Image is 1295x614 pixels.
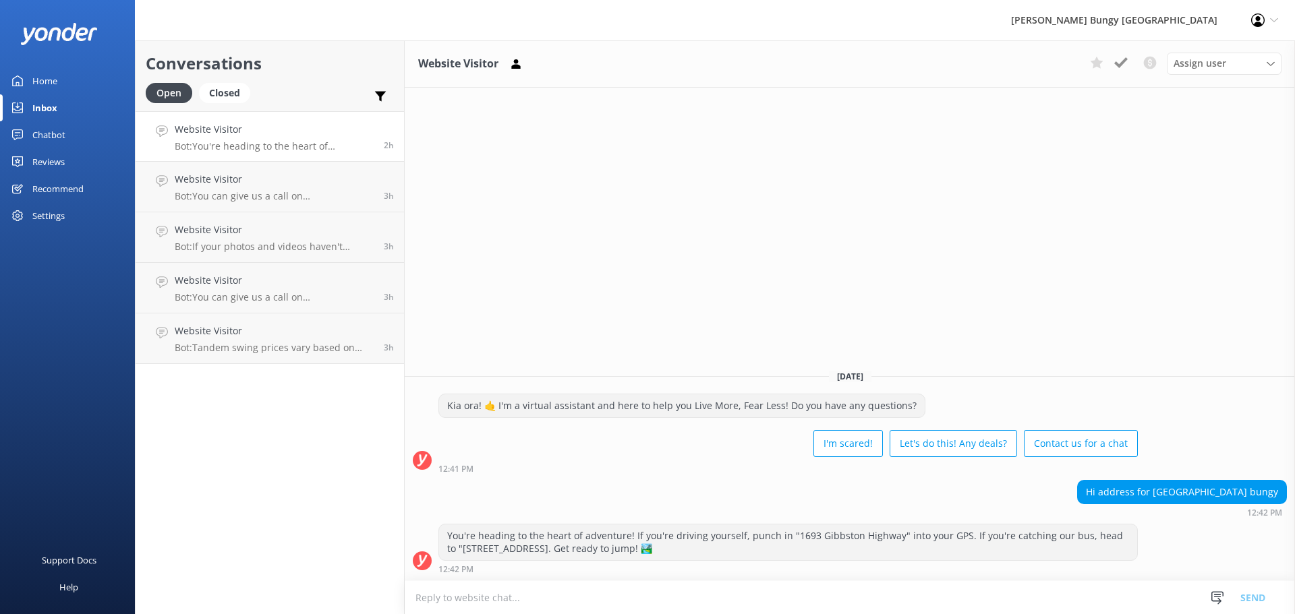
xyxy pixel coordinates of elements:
[890,430,1017,457] button: Let's do this! Any deals?
[175,273,374,288] h4: Website Visitor
[1167,53,1282,74] div: Assign User
[1174,56,1226,71] span: Assign user
[199,85,257,100] a: Closed
[438,565,473,574] strong: 12:42 PM
[384,140,394,151] span: Oct 03 2025 12:42pm (UTC +13:00) Pacific/Auckland
[136,162,404,212] a: Website VisitorBot:You can give us a call on [PHONE_NUMBER] or [PHONE_NUMBER] to chat with a crew...
[175,324,374,338] h4: Website Visitor
[384,190,394,202] span: Oct 03 2025 12:28pm (UTC +13:00) Pacific/Auckland
[32,94,57,121] div: Inbox
[175,342,374,354] p: Bot: Tandem swing prices vary based on location, activity, and fare type, and are charged per per...
[146,83,192,103] div: Open
[199,83,250,103] div: Closed
[175,291,374,303] p: Bot: You can give us a call on [PHONE_NUMBER] or [PHONE_NUMBER] to chat with a crew member. Our o...
[175,122,374,137] h4: Website Visitor
[1078,481,1286,503] div: Hi address for [GEOGRAPHIC_DATA] bungy
[175,140,374,152] p: Bot: You're heading to the heart of adventure! If you're driving yourself, punch in "1693 Gibbsto...
[438,465,473,473] strong: 12:41 PM
[439,394,925,417] div: Kia ora! 🤙 I'm a virtual assistant and here to help you Live More, Fear Less! Do you have any que...
[32,175,84,202] div: Recommend
[175,222,374,237] h4: Website Visitor
[136,111,404,162] a: Website VisitorBot:You're heading to the heart of adventure! If you're driving yourself, punch in...
[136,313,404,364] a: Website VisitorBot:Tandem swing prices vary based on location, activity, and fare type, and are c...
[418,55,498,73] h3: Website Visitor
[829,371,871,382] span: [DATE]
[32,121,65,148] div: Chatbot
[32,202,65,229] div: Settings
[136,212,404,263] a: Website VisitorBot:If your photos and videos haven't landed in your inbox after 24 hours, hit up ...
[175,172,374,187] h4: Website Visitor
[1024,430,1138,457] button: Contact us for a chat
[136,263,404,313] a: Website VisitorBot:You can give us a call on [PHONE_NUMBER] or [PHONE_NUMBER] to chat with a crew...
[438,564,1138,574] div: Oct 03 2025 12:42pm (UTC +13:00) Pacific/Auckland
[175,241,374,253] p: Bot: If your photos and videos haven't landed in your inbox after 24 hours, hit up our tech wizar...
[146,51,394,76] h2: Conversations
[32,148,65,175] div: Reviews
[32,67,57,94] div: Home
[59,574,78,601] div: Help
[42,547,96,574] div: Support Docs
[384,291,394,303] span: Oct 03 2025 12:09pm (UTC +13:00) Pacific/Auckland
[813,430,883,457] button: I'm scared!
[1247,509,1282,517] strong: 12:42 PM
[384,241,394,252] span: Oct 03 2025 12:21pm (UTC +13:00) Pacific/Auckland
[439,524,1137,560] div: You're heading to the heart of adventure! If you're driving yourself, punch in "1693 Gibbston Hig...
[146,85,199,100] a: Open
[384,342,394,353] span: Oct 03 2025 11:48am (UTC +13:00) Pacific/Auckland
[20,23,98,45] img: yonder-white-logo.png
[1077,508,1287,517] div: Oct 03 2025 12:42pm (UTC +13:00) Pacific/Auckland
[175,190,374,202] p: Bot: You can give us a call on [PHONE_NUMBER] or [PHONE_NUMBER] to chat with a crew member. Our o...
[438,464,1138,473] div: Oct 03 2025 12:41pm (UTC +13:00) Pacific/Auckland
